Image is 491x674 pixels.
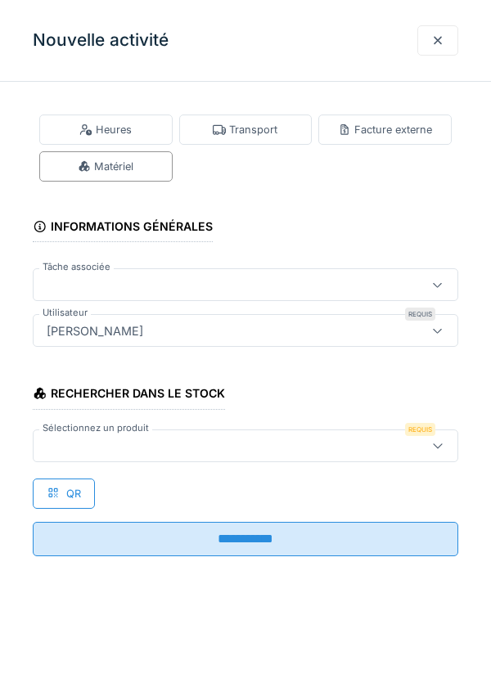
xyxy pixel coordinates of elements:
[40,321,150,339] div: [PERSON_NAME]
[213,122,277,137] div: Transport
[33,381,225,409] div: Rechercher dans le stock
[405,308,435,321] div: Requis
[39,421,152,435] label: Sélectionnez un produit
[33,479,95,509] div: QR
[33,30,169,51] h3: Nouvelle activité
[33,214,213,242] div: Informations générales
[78,159,133,174] div: Matériel
[79,122,132,137] div: Heures
[405,423,435,436] div: Requis
[338,122,432,137] div: Facture externe
[39,260,114,274] label: Tâche associée
[39,306,91,320] label: Utilisateur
